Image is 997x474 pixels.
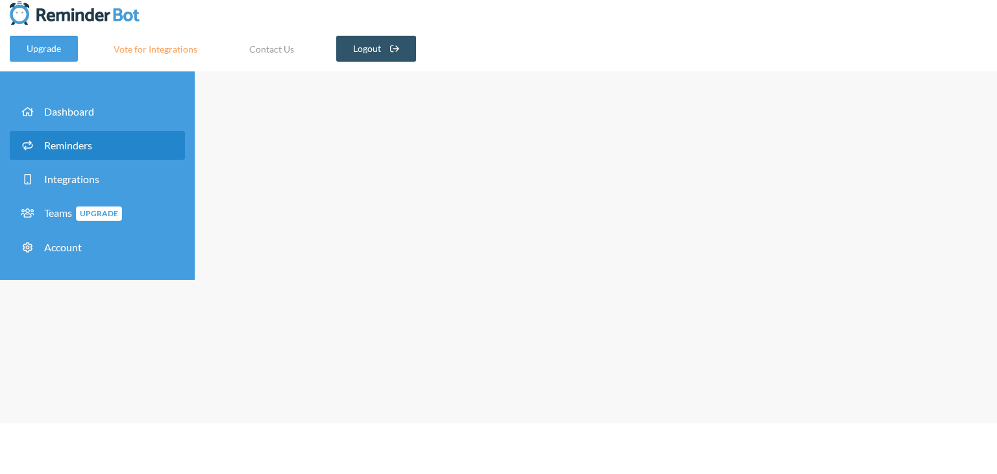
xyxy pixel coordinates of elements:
[44,173,99,185] span: Integrations
[10,97,185,126] a: Dashboard
[97,36,214,62] a: Vote for Integrations
[76,206,122,221] span: Upgrade
[10,233,185,262] a: Account
[10,36,78,62] a: Upgrade
[44,139,92,151] span: Reminders
[44,105,94,118] span: Dashboard
[44,206,122,219] span: Teams
[336,36,416,62] a: Logout
[10,165,185,193] a: Integrations
[233,36,310,62] a: Contact Us
[10,199,185,228] a: TeamsUpgrade
[44,241,82,253] span: Account
[10,131,185,160] a: Reminders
